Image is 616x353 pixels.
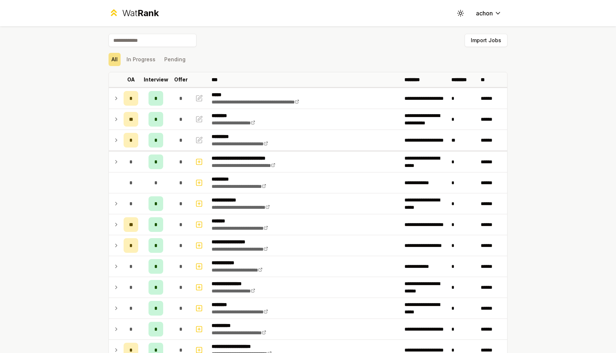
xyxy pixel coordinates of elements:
span: Rank [137,8,159,18]
button: In Progress [124,53,158,66]
a: WatRank [109,7,159,19]
button: achon [470,7,507,20]
button: Pending [161,53,188,66]
div: Wat [122,7,159,19]
button: Import Jobs [465,34,507,47]
button: All [109,53,121,66]
span: achon [476,9,493,18]
p: Offer [174,76,188,83]
p: OA [127,76,135,83]
p: Interview [144,76,168,83]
